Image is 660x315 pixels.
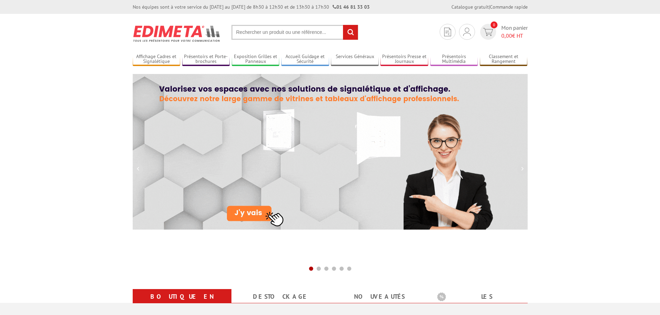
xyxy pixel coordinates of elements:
[331,54,379,65] a: Services Généraux
[430,54,478,65] a: Présentoirs Multimédia
[380,54,428,65] a: Présentoirs Presse et Journaux
[133,3,370,10] div: Nos équipes sont à votre service du [DATE] au [DATE] de 8h30 à 12h30 et de 13h30 à 17h30
[451,3,528,10] div: |
[451,4,489,10] a: Catalogue gratuit
[281,54,329,65] a: Accueil Guidage et Sécurité
[478,24,528,40] a: devis rapide 0 Mon panier 0,00€ HT
[232,54,280,65] a: Exposition Grilles et Panneaux
[480,54,528,65] a: Classement et Rangement
[133,21,221,46] img: Présentoir, panneau, stand - Edimeta - PLV, affichage, mobilier bureau, entreprise
[501,32,528,40] span: € HT
[463,28,471,36] img: devis rapide
[437,290,524,304] b: Les promotions
[333,4,370,10] strong: 01 46 81 33 03
[483,28,493,36] img: devis rapide
[491,21,498,28] span: 0
[444,28,451,36] img: devis rapide
[338,290,421,303] a: nouveautés
[240,290,322,303] a: Destockage
[501,32,512,39] span: 0,00
[231,25,358,40] input: Rechercher un produit ou une référence...
[343,25,358,40] input: rechercher
[182,54,230,65] a: Présentoirs et Porte-brochures
[133,54,181,65] a: Affichage Cadres et Signalétique
[490,4,528,10] a: Commande rapide
[501,24,528,40] span: Mon panier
